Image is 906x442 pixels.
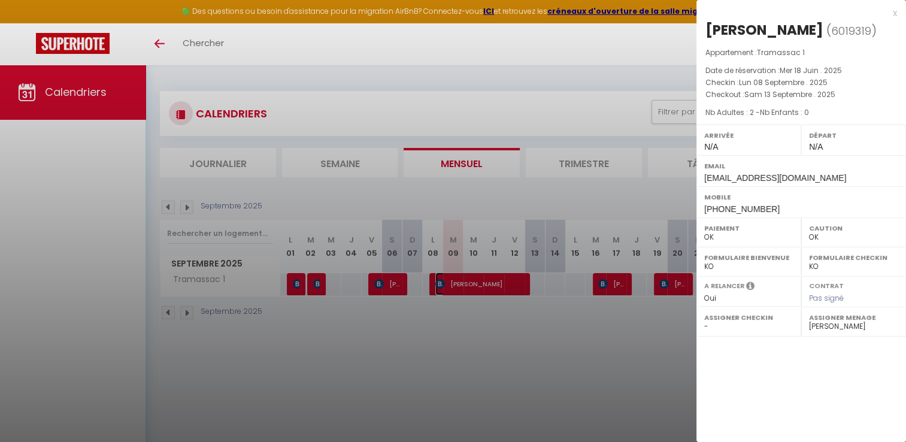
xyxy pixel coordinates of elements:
span: Nb Adultes : 2 - [705,107,809,117]
span: ( ) [826,22,877,39]
div: x [696,6,897,20]
label: Contrat [809,281,844,289]
span: Sam 13 Septembre . 2025 [744,89,835,99]
label: Caution [809,222,898,234]
span: N/A [704,142,718,152]
label: Formulaire Bienvenue [704,252,793,264]
button: Ouvrir le widget de chat LiveChat [10,5,46,41]
p: Date de réservation : [705,65,897,77]
span: Tramassac 1 [757,47,805,57]
label: Départ [809,129,898,141]
i: Sélectionner OUI si vous souhaiter envoyer les séquences de messages post-checkout [746,281,755,294]
div: [PERSON_NAME] [705,20,823,40]
span: Lun 08 Septembre . 2025 [739,77,828,87]
span: Pas signé [809,293,844,303]
label: Paiement [704,222,793,234]
span: 6019319 [831,23,871,38]
span: N/A [809,142,823,152]
label: A relancer [704,281,744,291]
span: [PHONE_NUMBER] [704,204,780,214]
label: Mobile [704,191,898,203]
span: Mer 18 Juin . 2025 [780,65,842,75]
label: Assigner Menage [809,311,898,323]
p: Checkin : [705,77,897,89]
label: Assigner Checkin [704,311,793,323]
label: Email [704,160,898,172]
label: Formulaire Checkin [809,252,898,264]
span: [EMAIL_ADDRESS][DOMAIN_NAME] [704,173,846,183]
span: Nb Enfants : 0 [760,107,809,117]
p: Appartement : [705,47,897,59]
p: Checkout : [705,89,897,101]
label: Arrivée [704,129,793,141]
